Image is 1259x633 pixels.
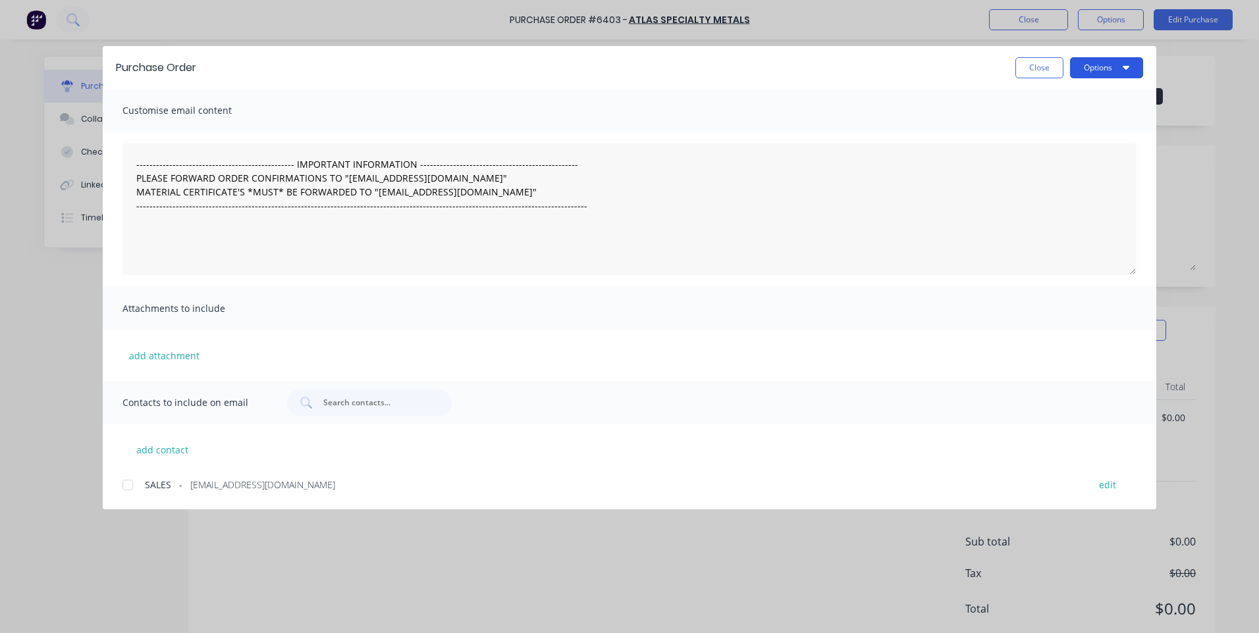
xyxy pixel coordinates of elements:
div: Purchase Order [116,60,196,76]
span: Customise email content [122,101,267,120]
span: SALES [145,478,171,492]
button: Close [1015,57,1063,78]
span: Contacts to include on email [122,393,267,412]
button: edit [1091,475,1124,493]
span: - [179,478,182,492]
button: add attachment [122,345,206,365]
input: Search contacts... [322,396,431,409]
button: Options [1070,57,1143,78]
button: add contact [122,440,201,459]
span: [EMAIL_ADDRESS][DOMAIN_NAME] [190,478,335,492]
textarea: ------------------------------------------------ IMPORTANT INFORMATION --------------------------... [122,143,1137,275]
span: Attachments to include [122,299,267,318]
